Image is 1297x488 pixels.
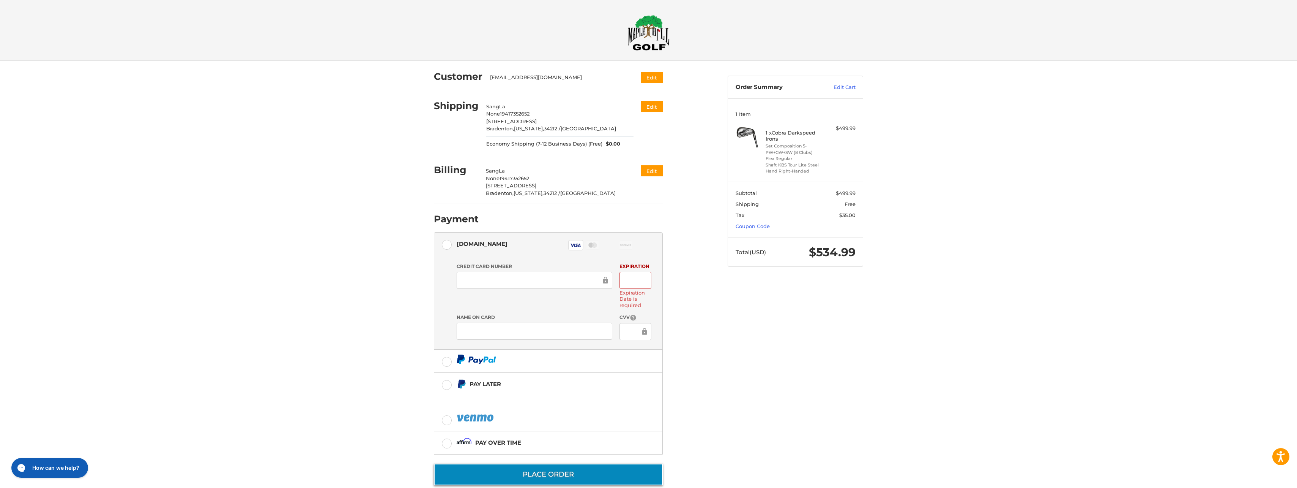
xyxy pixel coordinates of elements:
span: [US_STATE], [514,190,544,196]
span: None [486,111,500,117]
button: Edit [641,165,663,176]
h4: 1 x Cobra Darkspeed Irons [766,130,824,142]
span: [GEOGRAPHIC_DATA] [560,190,616,196]
div: [EMAIL_ADDRESS][DOMAIN_NAME] [490,74,626,81]
span: Shipping [736,201,759,207]
label: Credit Card Number [457,263,612,270]
span: Tax [736,212,744,218]
span: Subtotal [736,190,757,196]
div: $499.99 [826,125,856,132]
div: Pay over time [475,436,521,449]
div: [DOMAIN_NAME] [457,238,507,250]
h2: Customer [434,71,482,82]
iframe: Gorgias live chat messenger [8,455,90,480]
span: La [499,168,505,174]
iframe: PayPal Message 1 [457,392,615,399]
h2: Payment [434,213,479,225]
span: $0.00 [602,140,621,148]
li: Flex Regular [766,155,824,162]
span: 19417352652 [500,111,530,117]
span: $534.99 [809,245,856,259]
span: None [486,175,500,181]
img: Pay Later icon [457,379,466,389]
span: $35.00 [839,212,856,218]
a: Edit Cart [817,84,856,91]
img: PayPal icon [457,413,495,423]
h3: 1 Item [736,111,856,117]
li: Hand Right-Handed [766,168,824,174]
span: [US_STATE], [514,125,544,132]
label: Expiration [619,263,651,270]
li: Set Composition 5-PW+GW+SW (8 Clubs) [766,143,824,155]
img: Affirm icon [457,438,472,447]
button: Edit [641,72,663,83]
span: [STREET_ADDRESS] [486,118,537,124]
span: Economy Shipping (7-12 Business Days) (Free) [486,140,602,148]
img: PayPal icon [457,355,496,364]
span: La [499,103,505,109]
h2: Billing [434,164,478,176]
a: Coupon Code [736,223,770,229]
span: Total (USD) [736,249,766,256]
button: Place Order [434,464,663,485]
h2: Shipping [434,100,479,112]
label: Name on Card [457,314,612,321]
span: Bradenton, [486,125,514,132]
span: Sang [486,103,499,109]
span: Free [845,201,856,207]
h3: Order Summary [736,84,817,91]
span: [GEOGRAPHIC_DATA] [561,125,616,132]
li: Shaft KBS Tour Lite Steel [766,162,824,168]
label: CVV [619,314,651,321]
span: Sang [486,168,499,174]
span: [STREET_ADDRESS] [486,182,536,189]
span: $499.99 [836,190,856,196]
button: Edit [641,101,663,112]
span: 34212 / [544,125,561,132]
span: 34212 / [544,190,560,196]
label: Expiration Date is required [619,290,651,308]
img: Maple Hill Golf [628,15,670,51]
span: Bradenton, [486,190,514,196]
span: 19417352652 [500,175,529,181]
div: Pay Later [470,378,615,390]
